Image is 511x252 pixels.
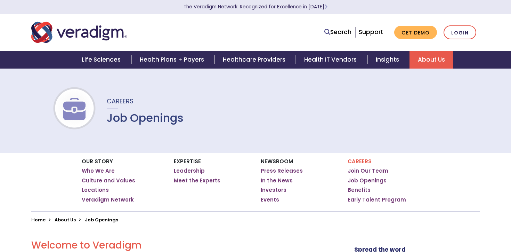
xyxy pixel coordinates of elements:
a: Health Plans + Payers [131,51,214,69]
a: Early Talent Program [348,196,406,203]
a: About Us [409,51,453,69]
a: Search [324,27,351,37]
a: Culture and Values [82,177,135,184]
img: Veradigm logo [31,21,127,44]
h1: Job Openings [107,111,184,125]
a: Job Openings [348,177,387,184]
a: Healthcare Providers [214,51,296,69]
a: Home [31,216,46,223]
a: Leadership [174,167,205,174]
a: Benefits [348,187,371,194]
a: Press Releases [261,167,303,174]
a: Locations [82,187,109,194]
a: Veradigm Network [82,196,134,203]
a: Health IT Vendors [296,51,367,69]
a: Insights [367,51,409,69]
a: Events [261,196,279,203]
span: Careers [107,97,133,105]
a: The Veradigm Network: Recognized for Excellence in [DATE]Learn More [184,3,327,10]
a: Join Our Team [348,167,388,174]
a: Life Sciences [73,51,131,69]
a: Support [359,28,383,36]
a: About Us [55,216,76,223]
a: Login [444,25,476,40]
a: In the News [261,177,293,184]
a: Who We Are [82,167,115,174]
a: Meet the Experts [174,177,220,184]
a: Investors [261,187,286,194]
span: Learn More [324,3,327,10]
h2: Welcome to Veradigm [31,239,315,251]
a: Get Demo [394,26,437,39]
